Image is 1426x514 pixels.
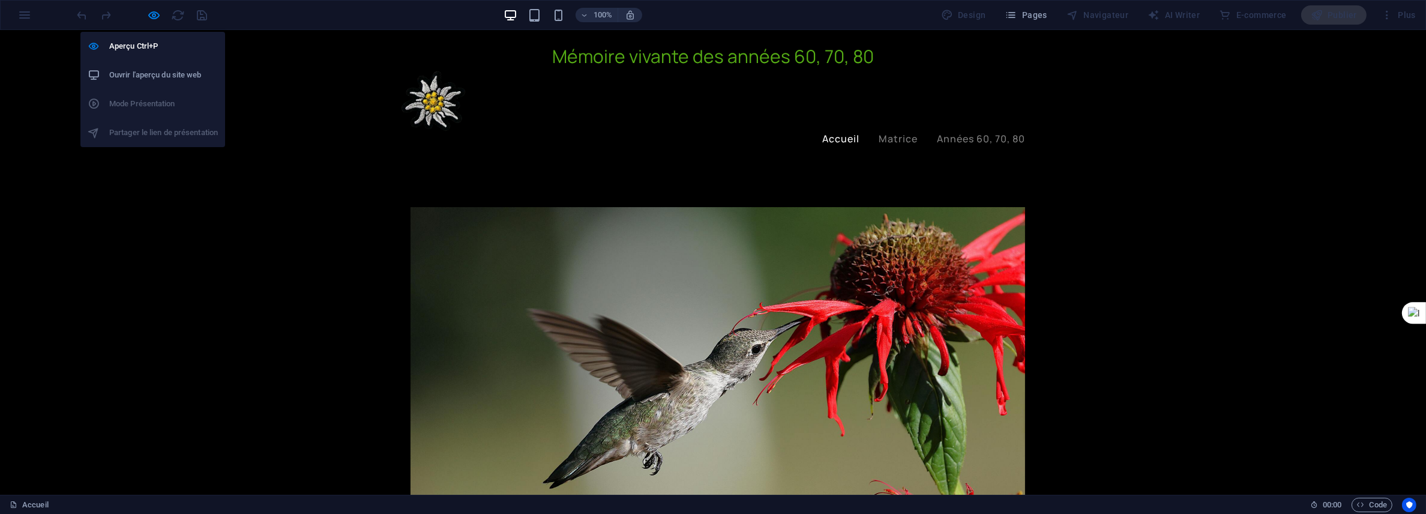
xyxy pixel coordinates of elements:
[1357,498,1387,512] span: Code
[1000,5,1052,25] button: Pages
[937,104,1025,113] a: Années 60, 70, 80
[1323,498,1341,512] span: 00 00
[879,104,918,113] a: Matrice
[1331,500,1333,509] span: :
[10,498,49,512] a: Cliquez pour annuler la sélection. Double-cliquez pour ouvrir Pages.
[552,14,874,38] font: Mémoire vivante des années 60, 70, 80
[625,10,636,20] i: Lors du redimensionnement, ajuster automatiquement le niveau de zoom en fonction de l'appareil sé...
[1352,498,1392,512] button: Code
[1005,9,1047,21] span: Pages
[401,41,466,101] img: Edelweiss-7NSfde4PH_Aky2EBptvvGg.png
[109,39,218,53] h6: Aperçu Ctrl+P
[576,8,618,22] button: 100%
[1310,498,1342,512] h6: Durée de la session
[936,5,991,25] div: Design (Ctrl+Alt+Y)
[822,104,859,113] a: Accueil
[1402,498,1416,512] button: Usercentrics
[594,8,613,22] h6: 100%
[109,68,218,82] h6: Ouvrir l'aperçu du site web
